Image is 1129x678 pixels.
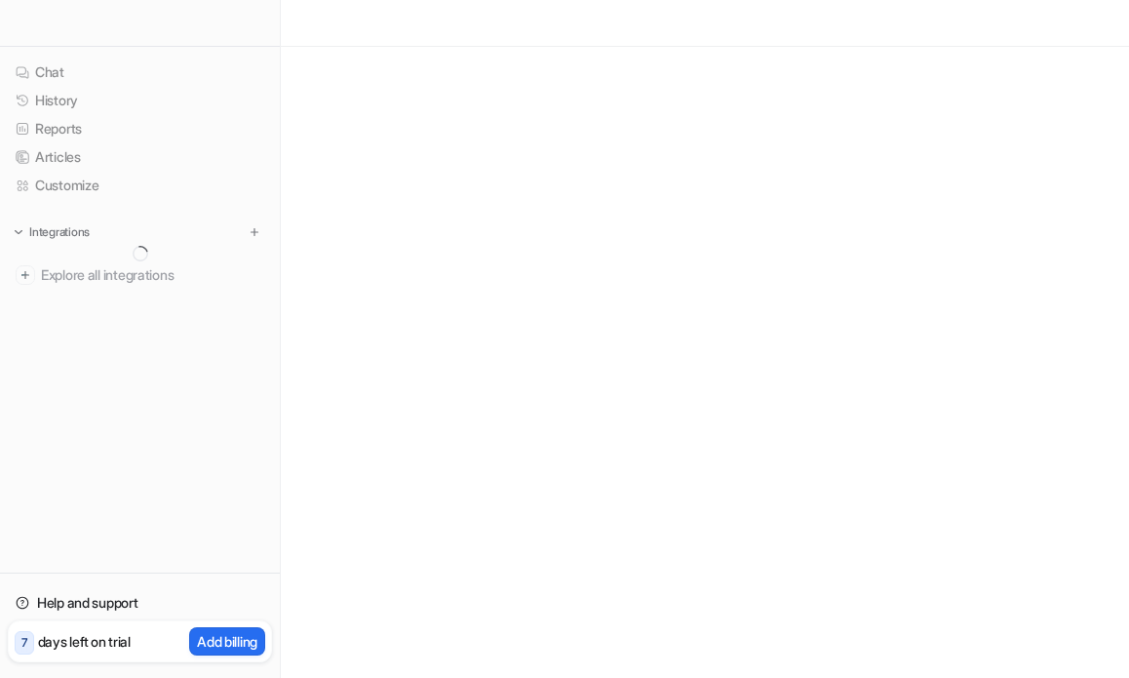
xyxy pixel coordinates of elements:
img: expand menu [12,225,25,239]
a: Explore all integrations [8,261,272,289]
button: Add billing [189,627,265,656]
p: 7 [21,634,27,652]
p: Integrations [29,224,90,240]
button: Integrations [8,222,96,242]
a: Articles [8,143,272,171]
img: explore all integrations [16,265,35,285]
a: History [8,87,272,114]
span: Explore all integrations [41,259,264,291]
p: Add billing [197,631,257,652]
a: Chat [8,59,272,86]
a: Reports [8,115,272,142]
a: Customize [8,172,272,199]
a: Help and support [8,589,272,617]
p: days left on trial [38,631,131,652]
img: menu_add.svg [248,225,261,239]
